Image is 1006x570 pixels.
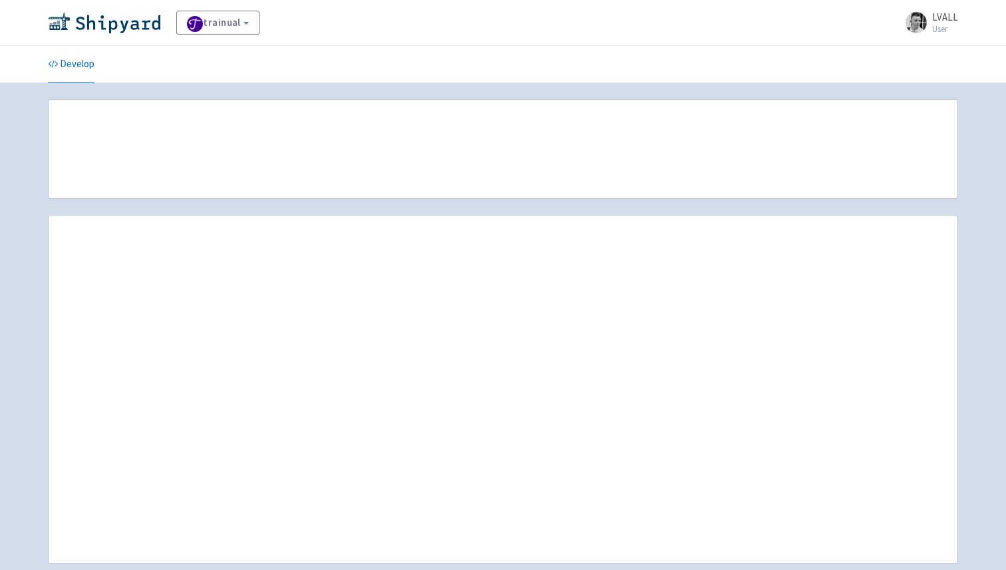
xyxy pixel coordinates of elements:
[176,11,259,35] a: trainual
[48,12,160,33] img: Shipyard logo
[48,46,94,83] a: Develop
[932,25,958,33] small: User
[898,12,958,33] a: LVALL User
[932,11,958,23] span: LVALL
